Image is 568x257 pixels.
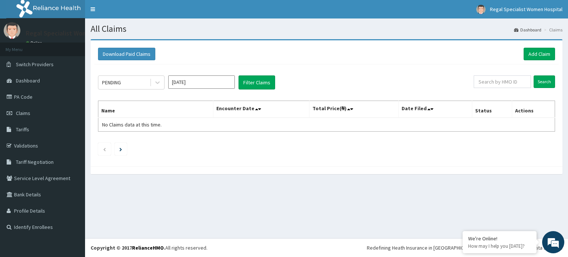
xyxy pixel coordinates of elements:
th: Date Filed [399,101,472,118]
th: Name [98,101,213,118]
h1: All Claims [91,24,562,34]
li: Claims [542,27,562,33]
p: How may I help you today? [468,243,531,249]
a: RelianceHMO [132,244,164,251]
a: Next page [119,146,122,152]
th: Encounter Date [213,101,310,118]
th: Actions [512,101,555,118]
strong: Copyright © 2017 . [91,244,165,251]
input: Search by HMO ID [474,75,531,88]
a: Online [26,40,44,45]
input: Search [534,75,555,88]
img: User Image [4,22,20,39]
div: PENDING [102,79,121,86]
span: Claims [16,110,30,116]
button: Download Paid Claims [98,48,155,60]
th: Status [472,101,512,118]
a: Previous page [103,146,106,152]
span: Tariffs [16,126,29,133]
span: Switch Providers [16,61,54,68]
input: Select Month and Year [168,75,235,89]
span: Regal Specialist Women Hospital [490,6,562,13]
footer: All rights reserved. [85,238,568,257]
span: Tariff Negotiation [16,159,54,165]
th: Total Price(₦) [310,101,399,118]
a: Dashboard [514,27,541,33]
a: Add Claim [524,48,555,60]
div: Redefining Heath Insurance in [GEOGRAPHIC_DATA] using Telemedicine and Data Science! [367,244,562,251]
img: User Image [476,5,486,14]
div: We're Online! [468,235,531,242]
p: Regal Specialist Women Hospital [26,30,121,37]
span: Dashboard [16,77,40,84]
span: No Claims data at this time. [102,121,162,128]
button: Filter Claims [239,75,275,89]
